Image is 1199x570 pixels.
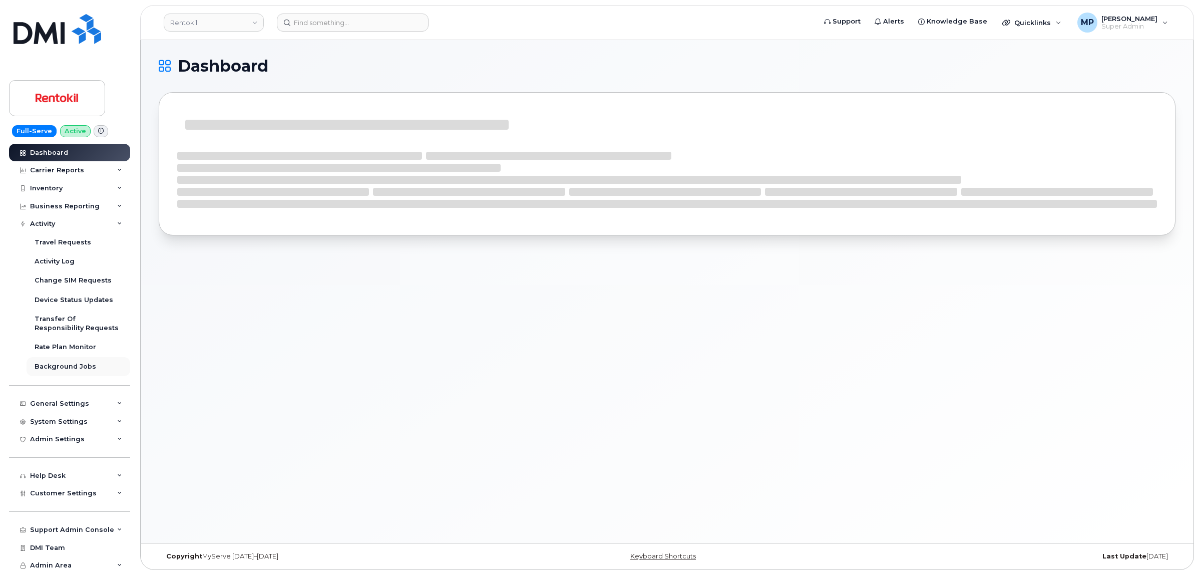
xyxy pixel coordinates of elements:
[1102,552,1146,560] strong: Last Update
[166,552,202,560] strong: Copyright
[837,552,1175,560] div: [DATE]
[630,552,696,560] a: Keyboard Shortcuts
[178,59,268,74] span: Dashboard
[159,552,498,560] div: MyServe [DATE]–[DATE]
[1155,526,1191,562] iframe: Messenger Launcher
